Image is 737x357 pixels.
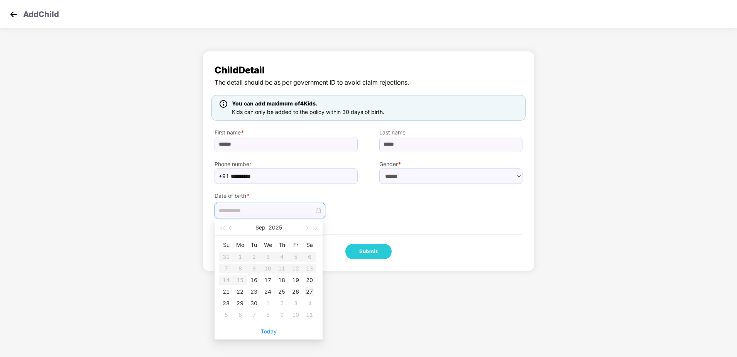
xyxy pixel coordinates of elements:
[219,239,233,251] th: Su
[235,287,245,296] div: 22
[291,275,300,285] div: 19
[303,297,316,309] td: 2025-10-04
[215,78,522,87] span: The detail should be as per government ID to avoid claim rejections.
[247,239,261,251] th: Tu
[303,286,316,297] td: 2025-09-27
[303,309,316,321] td: 2025-10-11
[263,310,272,320] div: 8
[305,310,314,320] div: 11
[220,100,227,108] img: icon
[303,239,316,251] th: Sa
[303,274,316,286] td: 2025-09-20
[277,287,286,296] div: 25
[233,286,247,297] td: 2025-09-22
[215,63,522,78] span: Child Detail
[277,275,286,285] div: 18
[232,109,384,115] span: Kids can only be added to the policy within 30 days of birth.
[247,297,261,309] td: 2025-09-30
[249,299,259,308] div: 30
[275,297,289,309] td: 2025-10-02
[261,239,275,251] th: We
[275,309,289,321] td: 2025-10-09
[221,299,231,308] div: 28
[289,309,303,321] td: 2025-10-10
[263,299,272,308] div: 1
[221,310,231,320] div: 5
[247,286,261,297] td: 2025-09-23
[247,274,261,286] td: 2025-09-16
[277,310,286,320] div: 9
[219,309,233,321] td: 2025-10-05
[233,297,247,309] td: 2025-09-29
[263,287,272,296] div: 24
[8,8,19,20] img: svg+xml;base64,PHN2ZyB4bWxucz0iaHR0cDovL3d3dy53My5vcmcvMjAwMC9zdmciIHdpZHRoPSIzMCIgaGVpZ2h0PSIzMC...
[289,274,303,286] td: 2025-09-19
[289,286,303,297] td: 2025-09-26
[249,287,259,296] div: 23
[277,299,286,308] div: 2
[215,128,358,137] label: First name
[291,310,300,320] div: 10
[261,286,275,297] td: 2025-09-24
[275,274,289,286] td: 2025-09-18
[261,328,277,335] a: Today
[219,286,233,297] td: 2025-09-21
[261,274,275,286] td: 2025-09-17
[233,309,247,321] td: 2025-10-06
[379,160,522,168] label: Gender
[219,297,233,309] td: 2025-09-28
[261,297,275,309] td: 2025-10-01
[305,299,314,308] div: 4
[275,286,289,297] td: 2025-09-25
[235,310,245,320] div: 6
[345,244,392,259] button: Submit
[379,128,522,137] label: Last name
[232,100,317,107] span: You can add maximum of 4 Kids.
[305,275,314,285] div: 20
[219,170,229,182] span: +91
[221,287,231,296] div: 21
[291,299,300,308] div: 3
[263,275,272,285] div: 17
[247,309,261,321] td: 2025-10-07
[249,310,259,320] div: 7
[269,220,282,235] button: 2025
[291,287,300,296] div: 26
[249,275,259,285] div: 16
[289,297,303,309] td: 2025-10-03
[235,299,245,308] div: 29
[305,287,314,296] div: 27
[255,220,265,235] button: Sep
[23,8,59,18] p: Add Child
[275,239,289,251] th: Th
[233,239,247,251] th: Mo
[261,309,275,321] td: 2025-10-08
[289,239,303,251] th: Fr
[215,192,358,200] label: Date of birth
[215,160,358,168] label: Phone number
